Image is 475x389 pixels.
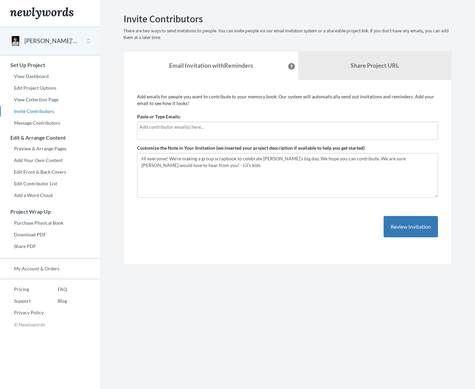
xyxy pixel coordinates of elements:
p: There are two ways to send invitations to people. You can invite people via our email invitation ... [123,28,452,41]
h2: Invite Contributors [123,13,452,24]
p: Add emails for people you want to contribute to your memory book. Our system will automatically s... [137,93,438,107]
b: Share Project URL [351,62,399,69]
a: Blog [44,296,67,306]
a: FAQ [44,284,67,294]
label: Customize the Note in Your Invitation (we inserted your project description if available to help ... [137,145,365,151]
button: Review Invitation [384,216,438,238]
img: Newlywords logo [10,7,73,19]
button: [PERSON_NAME]'s 90th Birthday [24,37,78,45]
strong: Email Invitation with Reminders [169,62,253,69]
h3: Set Up Project [0,62,100,68]
h3: Edit & Arrange Content [0,135,100,141]
input: Add contributor email(s) here... [139,123,436,131]
textarea: Hi everyone! We’re making a group scrapbook to celebrate [PERSON_NAME]’s big day. We hope you can... [137,153,438,198]
label: Paste or Type Emails: [137,113,181,120]
h3: Project Wrap Up [0,209,100,215]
